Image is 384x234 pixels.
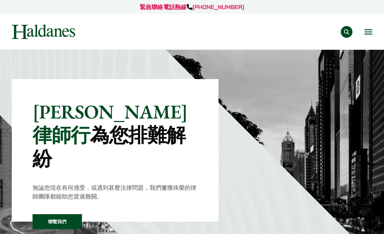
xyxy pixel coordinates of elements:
[33,100,198,170] p: [PERSON_NAME]律師行
[33,122,185,171] mark: 為您排難解紛
[33,214,82,229] a: 聯繫我們
[33,183,198,201] p: 無論您現在有何感受，或遇到甚麼法律問題，我們屢獲殊榮的律師團隊都能助您渡過難關。
[140,3,244,11] a: 緊急聯絡電話熱線[PHONE_NUMBER]
[364,29,372,34] button: Open menu
[12,24,75,39] img: Logo of Haldanes
[341,26,352,38] button: Search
